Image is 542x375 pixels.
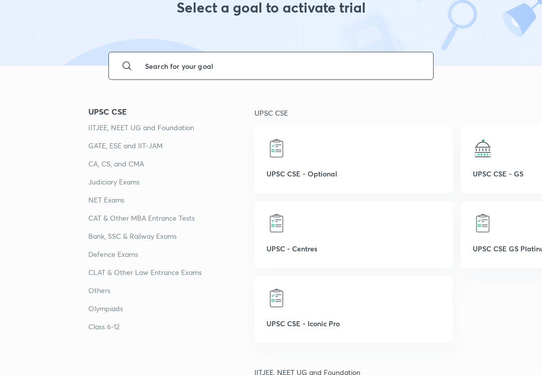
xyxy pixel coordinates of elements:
[266,243,440,254] p: UPSC - Centres
[88,194,254,206] a: NET Exams
[266,288,287,308] img: UPSC CSE - Iconic Pro
[266,213,287,233] img: UPSC - Centres
[88,285,254,297] a: Others
[88,321,254,333] a: Class 6-12
[473,213,493,233] img: UPSC CSE GS Platinum
[88,266,254,278] a: CLAT & Other Law Entrance Exams
[266,168,440,179] p: UPSC CSE - Optional
[266,138,287,158] img: UPSC CSE - Optional
[88,303,254,315] a: Olympiads
[473,138,493,158] img: UPSC CSE - GS
[88,248,254,260] a: Defence Exams
[88,122,254,134] a: IITJEE, NEET UG and Foundation
[88,140,254,152] a: GATE, ESE and IIT-JAM
[88,158,254,170] a: CA, CS, and CMA
[88,108,254,116] a: UPSC CSE
[266,318,440,329] p: UPSC CSE - Iconic Pro
[88,212,254,224] a: CAT & Other MBA Entrance Tests
[88,176,254,188] a: Judiciary Exams
[88,230,254,242] a: Bank, SSC & Railway Exams
[137,52,425,79] input: Search for your goal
